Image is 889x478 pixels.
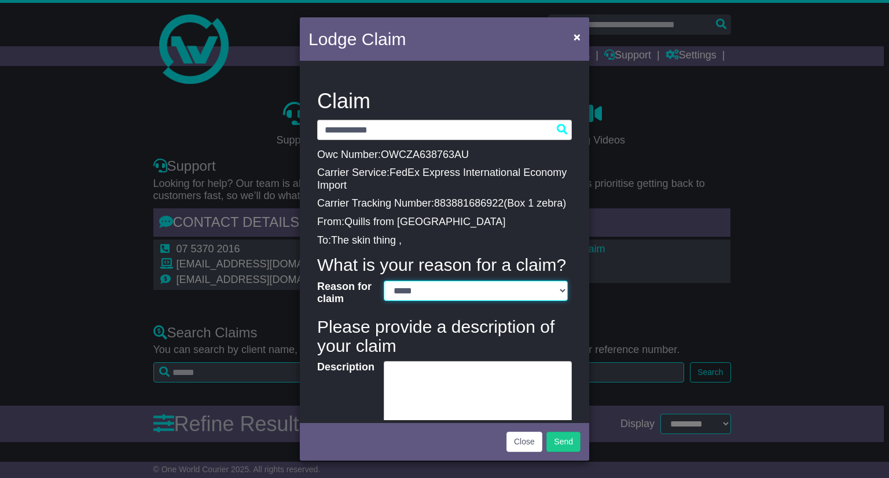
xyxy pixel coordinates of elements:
p: To: [317,234,572,247]
p: Carrier Tracking Number: ( ) [317,197,572,210]
p: From: [317,216,572,229]
span: × [574,30,581,43]
h4: What is your reason for a claim? [317,255,572,274]
span: OWCZA638763AU [381,149,469,160]
button: Send [546,432,581,452]
span: FedEx Express International Economy Import [317,167,567,191]
button: Close [568,25,586,49]
span: Box 1 zebra [507,197,563,209]
span: The skin thing , [331,234,402,246]
span: 883881686922 [434,197,504,209]
p: Carrier Service: [317,167,572,192]
button: Close [506,432,542,452]
label: Reason for claim [311,281,378,306]
span: Quills from [GEOGRAPHIC_DATA] [344,216,505,227]
h4: Please provide a description of your claim [317,317,572,355]
p: Owc Number: [317,149,572,161]
h4: Lodge Claim [308,26,406,52]
h3: Claim [317,90,572,113]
